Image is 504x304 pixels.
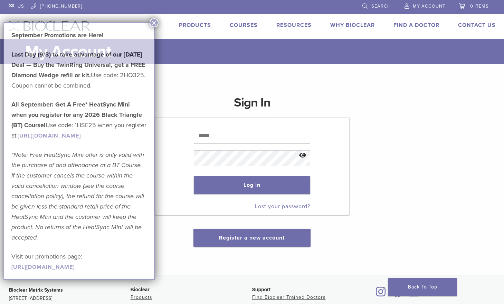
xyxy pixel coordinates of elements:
[295,147,310,164] button: Show password
[252,287,271,292] span: Support
[11,251,147,272] p: Visit our promotions page:
[150,18,159,27] button: Close
[9,21,91,31] img: Bioclear
[219,234,285,241] a: Register a new account
[18,132,81,139] a: [URL][DOMAIN_NAME]
[388,278,457,296] a: Back To Top
[374,291,388,297] a: Bioclear
[11,51,145,79] strong: Last Day (9/3) to take advantage of our [DATE] Deal — Buy the TwinRing Universal, get a FREE Diam...
[25,39,496,64] h1: My Account
[458,22,496,29] a: Contact Us
[179,22,211,29] a: Products
[470,3,489,9] span: 0 items
[9,287,63,293] strong: Bioclear Matrix Systems
[413,3,445,9] span: My Account
[11,151,144,241] em: *Note: Free HeatSync Mini offer is only valid with the purchase of and attendance at a BT Course....
[371,3,391,9] span: Search
[131,294,152,300] a: Products
[11,31,104,39] strong: September Promotions are Here!
[11,264,75,271] a: [URL][DOMAIN_NAME]
[193,229,310,247] button: Register a new account
[11,99,147,141] p: Use code: 1HSE25 when you register at:
[255,203,310,210] a: Lost your password?
[11,49,147,91] p: Use code: 2HQ325. Coupon cannot be combined.
[276,22,312,29] a: Resources
[11,101,142,129] strong: All September: Get A Free* HeatSync Mini when you register for any 2026 Black Triangle (BT) Course!
[252,294,326,300] a: Find Bioclear Trained Doctors
[330,22,375,29] a: Why Bioclear
[393,22,439,29] a: Find A Doctor
[131,287,150,292] span: Bioclear
[230,22,258,29] a: Courses
[234,94,270,116] h1: Sign In
[194,176,310,194] button: Log in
